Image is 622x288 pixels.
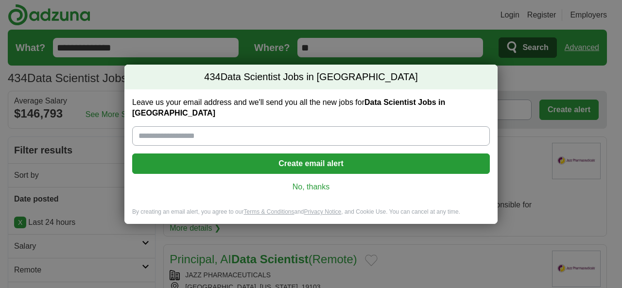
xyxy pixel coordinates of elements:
a: Terms & Conditions [243,208,294,215]
a: No, thanks [140,182,482,192]
button: Create email alert [132,153,490,174]
a: Privacy Notice [304,208,342,215]
div: By creating an email alert, you agree to our and , and Cookie Use. You can cancel at any time. [124,208,498,224]
span: 434 [204,70,220,84]
h2: Data Scientist Jobs in [GEOGRAPHIC_DATA] [124,65,498,90]
label: Leave us your email address and we'll send you all the new jobs for [132,97,490,119]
